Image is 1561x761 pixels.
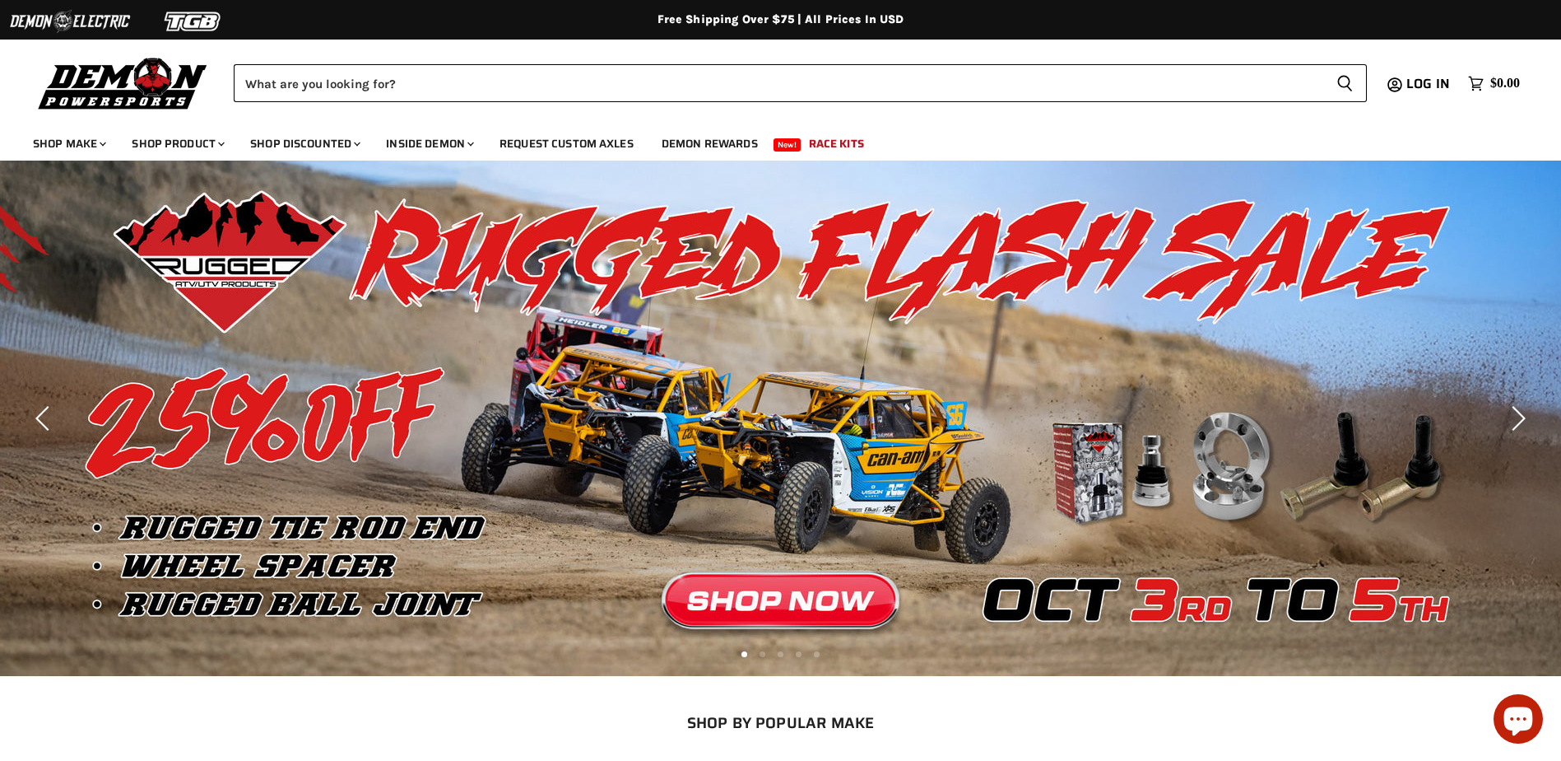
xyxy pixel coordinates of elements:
a: Race Kits [797,127,876,161]
li: Page dot 4 [796,651,801,657]
img: Demon Powersports [33,54,213,112]
li: Page dot 5 [814,651,820,657]
button: Search [1323,64,1367,102]
li: Page dot 3 [778,651,783,657]
li: Page dot 1 [741,651,747,657]
button: Previous [29,402,62,435]
a: Shop Make [21,127,116,161]
a: $0.00 [1460,72,1528,96]
h2: SHOP BY POPULAR MAKE [142,714,1419,731]
button: Next [1499,402,1532,435]
img: TGB Logo 2 [132,6,255,37]
img: Demon Electric Logo 2 [8,6,132,37]
a: Shop Discounted [238,127,370,161]
a: Inside Demon [374,127,484,161]
span: $0.00 [1490,76,1520,91]
input: Search [234,64,1323,102]
a: Request Custom Axles [487,127,646,161]
div: Free Shipping Over $75 | All Prices In USD [123,12,1439,27]
span: Log in [1406,73,1450,94]
span: New! [774,138,801,152]
inbox-online-store-chat: Shopify online store chat [1489,694,1548,748]
a: Demon Rewards [649,127,770,161]
li: Page dot 2 [760,651,765,657]
a: Log in [1399,77,1460,91]
a: Shop Product [119,127,235,161]
form: Product [234,64,1367,102]
ul: Main menu [21,120,1516,161]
